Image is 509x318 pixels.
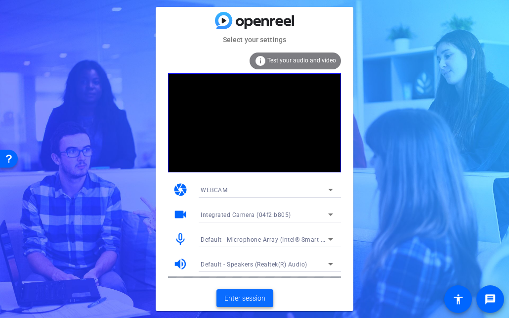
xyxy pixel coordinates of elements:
mat-card-subtitle: Select your settings [156,34,353,45]
mat-icon: message [484,293,496,305]
span: Enter session [224,293,265,304]
img: blue-gradient.svg [215,12,294,29]
mat-icon: info [254,55,266,67]
mat-icon: mic_none [173,232,188,247]
button: Enter session [216,289,273,307]
span: Integrated Camera (04f2:b805) [201,212,291,218]
span: Default - Speakers (Realtek(R) Audio) [201,261,307,268]
mat-icon: videocam [173,207,188,222]
mat-icon: camera [173,182,188,197]
mat-icon: accessibility [452,293,464,305]
span: Default - Microphone Array (Intel® Smart Sound Technology for Digital Microphones) [201,235,446,243]
span: Test your audio and video [267,57,336,64]
span: WEBCAM [201,187,227,194]
mat-icon: volume_up [173,257,188,271]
